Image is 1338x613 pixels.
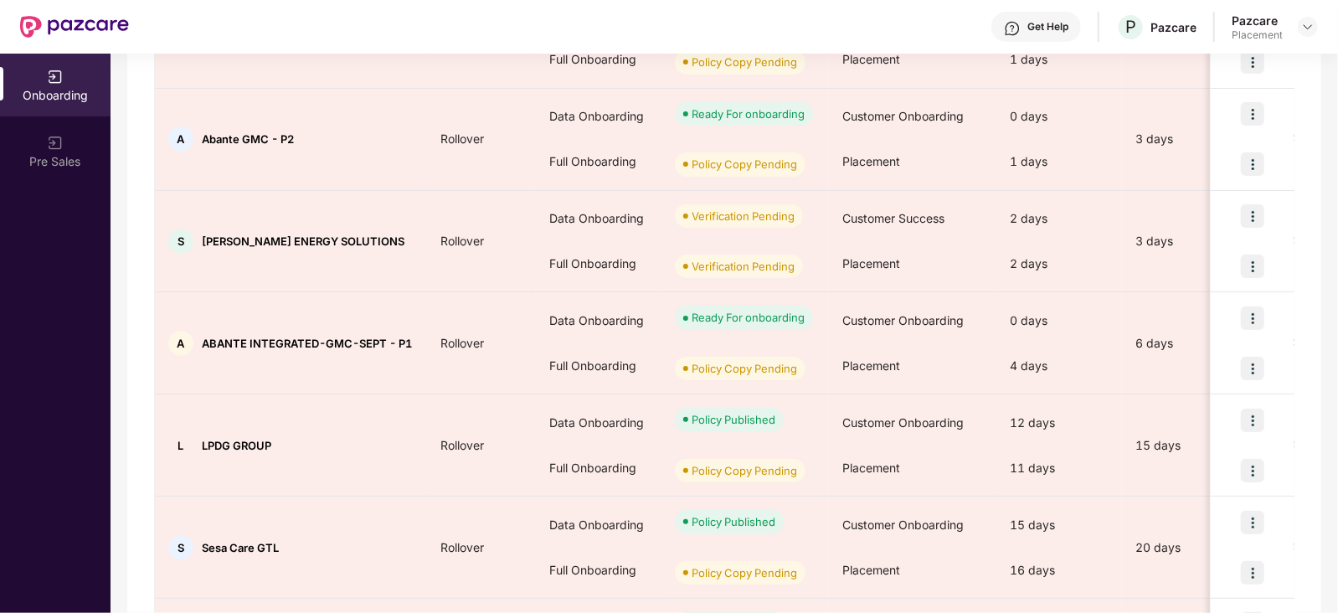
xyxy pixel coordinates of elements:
div: Data Onboarding [536,502,661,548]
div: 4 days [996,343,1122,389]
div: Data Onboarding [536,298,661,343]
div: 16 days [996,548,1122,593]
div: Ready For onboarding [692,106,805,122]
div: Policy Published [692,411,775,428]
img: icon [1241,357,1264,380]
div: Full Onboarding [536,37,661,82]
div: 0 days [996,298,1122,343]
div: Pazcare [1150,19,1196,35]
div: Policy Copy Pending [692,360,797,377]
div: Verification Pending [692,208,795,224]
div: Placement [1232,28,1283,42]
div: 0 days [996,94,1122,139]
span: ABANTE INTEGRATED-GMC-SEPT - P1 [202,337,412,350]
div: Full Onboarding [536,446,661,491]
span: Rollover [427,234,497,248]
span: Rollover [427,540,497,554]
div: 15 days [996,502,1122,548]
div: Policy Published [692,513,775,530]
span: Rollover [427,131,497,146]
img: svg+xml;base64,PHN2ZyB3aWR0aD0iMjAiIGhlaWdodD0iMjAiIHZpZXdCb3g9IjAgMCAyMCAyMCIgZmlsbD0ibm9uZSIgeG... [47,69,64,85]
span: Placement [842,256,900,270]
div: 1 days [996,37,1122,82]
img: icon [1241,50,1264,74]
div: 15 days [1122,436,1264,455]
div: S [168,535,193,560]
div: Get Help [1027,20,1068,33]
img: icon [1241,102,1264,126]
span: Customer Onboarding [842,415,964,430]
img: icon [1241,511,1264,534]
div: Full Onboarding [536,343,661,389]
div: Policy Copy Pending [692,54,797,70]
span: Abante GMC - P2 [202,132,294,146]
div: Full Onboarding [536,548,661,593]
span: Rollover [427,438,497,452]
img: icon [1241,459,1264,482]
div: Pazcare [1232,13,1283,28]
img: icon [1241,255,1264,278]
span: Placement [842,154,900,168]
div: Full Onboarding [536,139,661,184]
div: A [168,126,193,152]
div: S [168,229,193,254]
div: 1 days [996,139,1122,184]
div: 3 days [1122,130,1264,148]
img: icon [1241,409,1264,432]
div: 2 days [996,241,1122,286]
div: Data Onboarding [536,196,661,241]
span: [PERSON_NAME] ENERGY SOLUTIONS [202,234,404,248]
span: Sesa Care GTL [202,541,279,554]
span: Placement [842,461,900,475]
img: icon [1241,561,1264,585]
div: 2 days [996,196,1122,241]
span: Placement [842,358,900,373]
div: 20 days [1122,538,1264,557]
div: Data Onboarding [536,400,661,446]
span: LPDG GROUP [202,439,271,452]
div: Policy Copy Pending [692,564,797,581]
img: svg+xml;base64,PHN2ZyBpZD0iRHJvcGRvd24tMzJ4MzIiIHhtbG5zPSJodHRwOi8vd3d3LnczLm9yZy8yMDAwL3N2ZyIgd2... [1301,20,1315,33]
div: 6 days [1122,334,1264,353]
img: svg+xml;base64,PHN2ZyB3aWR0aD0iMjAiIGhlaWdodD0iMjAiIHZpZXdCb3g9IjAgMCAyMCAyMCIgZmlsbD0ibm9uZSIgeG... [47,135,64,152]
img: icon [1241,152,1264,176]
span: Customer Onboarding [842,313,964,327]
div: 11 days [996,446,1122,491]
div: A [168,331,193,356]
div: 12 days [996,400,1122,446]
div: Policy Copy Pending [692,462,797,479]
span: Customer Onboarding [842,518,964,532]
div: Ready For onboarding [692,309,805,326]
img: svg+xml;base64,PHN2ZyBpZD0iSGVscC0zMngzMiIgeG1sbnM9Imh0dHA6Ly93d3cudzMub3JnLzIwMDAvc3ZnIiB3aWR0aD... [1004,20,1021,37]
img: icon [1241,204,1264,228]
span: Placement [842,52,900,66]
div: Data Onboarding [536,94,661,139]
div: Verification Pending [692,258,795,275]
div: 3 days [1122,232,1264,250]
span: Customer Success [842,211,944,225]
div: Policy Copy Pending [692,156,797,173]
span: Placement [842,563,900,577]
span: Rollover [427,336,497,350]
div: L [168,433,193,458]
span: P [1125,17,1136,37]
span: Customer Onboarding [842,109,964,123]
img: New Pazcare Logo [20,16,129,38]
div: Full Onboarding [536,241,661,286]
img: icon [1241,306,1264,330]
